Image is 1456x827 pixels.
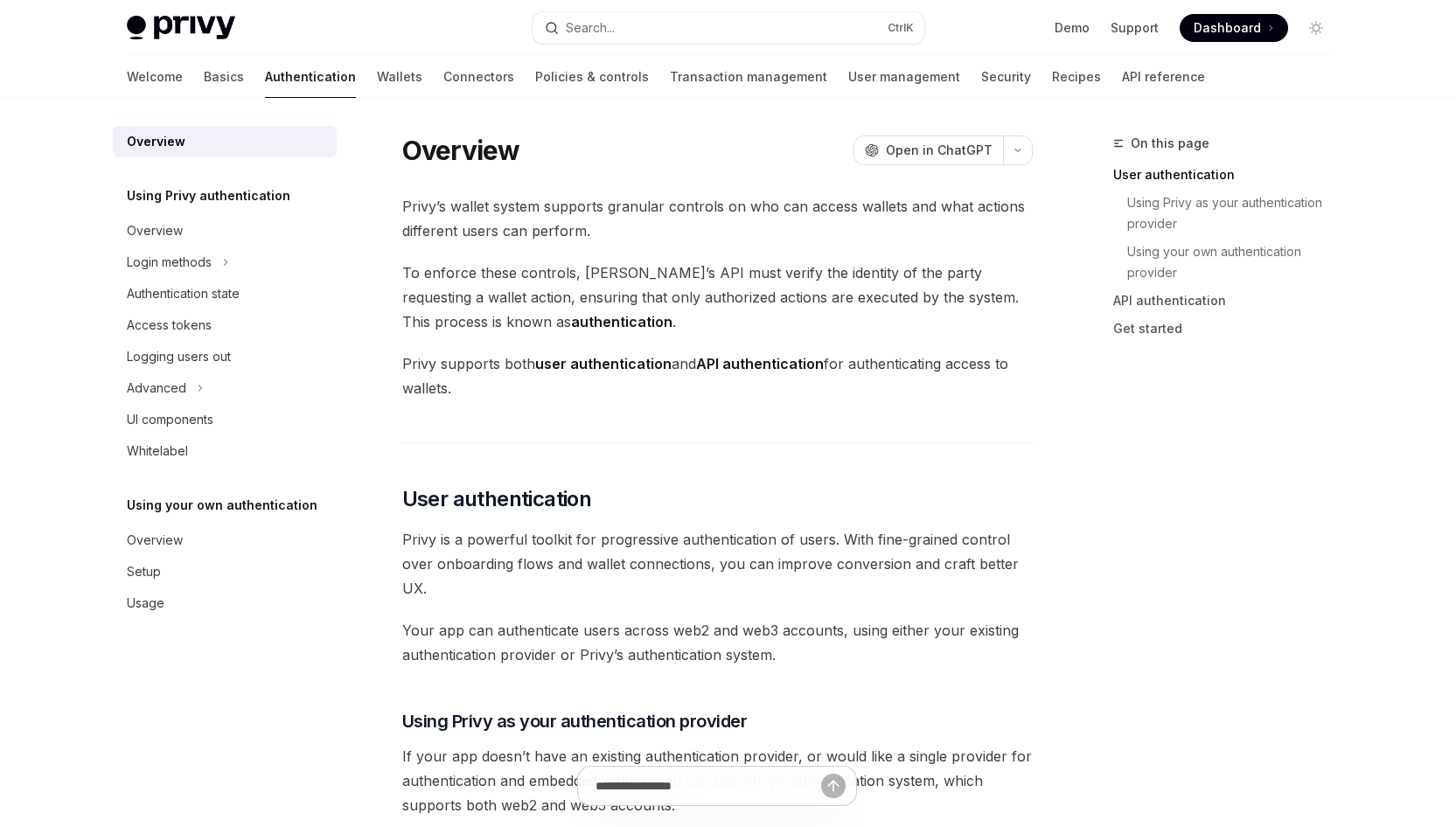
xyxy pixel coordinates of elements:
[402,527,1033,601] span: Privy is a powerful toolkit for progressive authentication of users. With fine-grained control ov...
[127,315,212,336] div: Access tokens
[1055,19,1090,37] a: Demo
[402,485,592,513] span: User authentication
[535,56,649,98] a: Policies & controls
[1052,56,1101,98] a: Recipes
[696,355,824,372] strong: API authentication
[127,530,183,551] div: Overview
[127,252,212,273] div: Login methods
[1113,287,1344,315] a: API authentication
[402,618,1033,667] span: Your app can authenticate users across web2 and web3 accounts, using either your existing authent...
[113,525,337,556] a: Overview
[535,355,672,372] strong: user authentication
[127,441,188,462] div: Whitelabel
[402,135,520,166] h1: Overview
[113,435,337,467] a: Whitelabel
[113,587,337,619] a: Usage
[888,21,914,35] span: Ctrl K
[1122,56,1205,98] a: API reference
[848,56,960,98] a: User management
[1180,14,1288,42] a: Dashboard
[853,136,1003,165] button: Open in ChatGPT
[1127,189,1344,238] a: Using Privy as your authentication provider
[1113,315,1344,343] a: Get started
[402,744,1033,817] span: If your app doesn’t have an existing authentication provider, or would like a single provider for...
[886,142,993,159] span: Open in ChatGPT
[402,709,748,733] span: Using Privy as your authentication provider
[533,12,924,44] button: Search...CtrlK
[204,56,244,98] a: Basics
[127,185,290,206] h5: Using Privy authentication
[127,593,164,614] div: Usage
[402,351,1033,400] span: Privy supports both and for authenticating access to wallets.
[1302,14,1330,42] button: Toggle dark mode
[127,56,183,98] a: Welcome
[127,561,161,582] div: Setup
[402,194,1033,243] span: Privy’s wallet system supports granular controls on who can access wallets and what actions diffe...
[670,56,827,98] a: Transaction management
[443,56,514,98] a: Connectors
[981,56,1031,98] a: Security
[1194,19,1261,37] span: Dashboard
[127,283,240,304] div: Authentication state
[113,309,337,341] a: Access tokens
[1113,161,1344,189] a: User authentication
[566,17,615,38] div: Search...
[821,774,846,798] button: Send message
[127,16,235,40] img: light logo
[127,378,186,399] div: Advanced
[265,56,356,98] a: Authentication
[1111,19,1159,37] a: Support
[127,495,317,516] h5: Using your own authentication
[127,409,213,430] div: UI components
[1127,238,1344,287] a: Using your own authentication provider
[377,56,422,98] a: Wallets
[113,341,337,372] a: Logging users out
[113,278,337,309] a: Authentication state
[113,404,337,435] a: UI components
[1131,133,1209,154] span: On this page
[571,313,672,330] strong: authentication
[127,346,231,367] div: Logging users out
[113,126,337,157] a: Overview
[127,220,183,241] div: Overview
[127,131,185,152] div: Overview
[402,261,1033,334] span: To enforce these controls, [PERSON_NAME]’s API must verify the identity of the party requesting a...
[113,556,337,587] a: Setup
[113,215,337,247] a: Overview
